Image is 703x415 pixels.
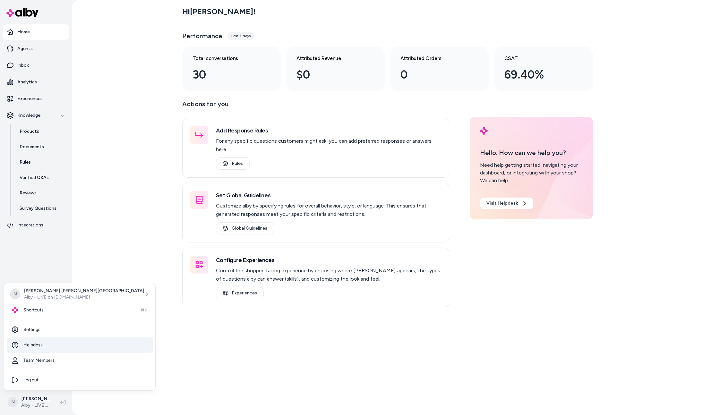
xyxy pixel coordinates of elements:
[23,342,43,348] span: Helpdesk
[24,294,144,301] p: Alby - LIVE on [DOMAIN_NAME]
[7,372,153,388] div: Log out
[10,289,20,299] span: N
[7,353,153,368] a: Team Members
[24,288,144,294] p: [PERSON_NAME] [PERSON_NAME][GEOGRAPHIC_DATA]
[23,307,44,313] span: Shortcuts
[141,308,148,313] span: ⌘K
[7,322,153,337] a: Settings
[12,307,18,313] img: alby Logo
